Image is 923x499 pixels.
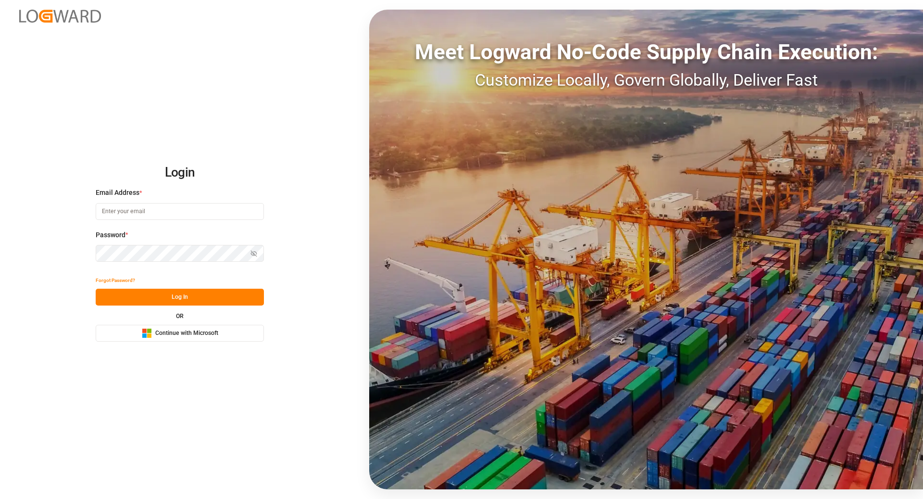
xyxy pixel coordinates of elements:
button: Continue with Microsoft [96,325,264,342]
small: OR [176,313,184,319]
input: Enter your email [96,203,264,220]
div: Meet Logward No-Code Supply Chain Execution: [369,36,923,68]
button: Log In [96,289,264,306]
span: Password [96,230,125,240]
div: Customize Locally, Govern Globally, Deliver Fast [369,68,923,92]
img: Logward_new_orange.png [19,10,101,23]
span: Continue with Microsoft [155,329,218,338]
span: Email Address [96,188,139,198]
button: Forgot Password? [96,272,135,289]
h2: Login [96,157,264,188]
